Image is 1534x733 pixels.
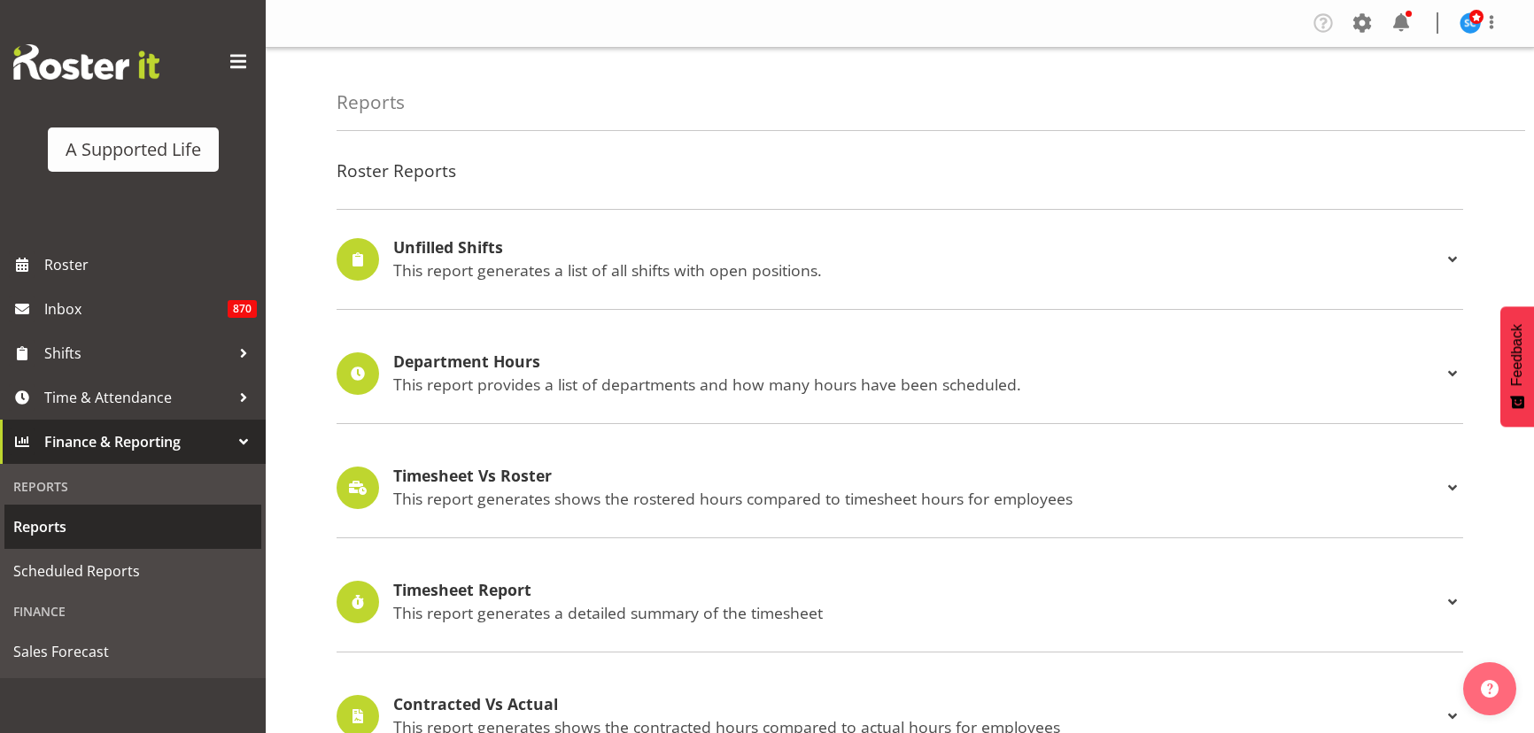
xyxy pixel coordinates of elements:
div: A Supported Life [66,136,201,163]
button: Feedback - Show survey [1500,306,1534,427]
a: Reports [4,505,261,549]
span: Shifts [44,340,230,366]
h4: Unfilled Shifts [393,239,1442,257]
div: Unfilled Shifts This report generates a list of all shifts with open positions. [337,238,1463,281]
p: This report provides a list of departments and how many hours have been scheduled. [393,374,1442,394]
img: help-xxl-2.png [1481,680,1499,698]
span: Roster [44,251,257,278]
h4: Timesheet Vs Roster [393,467,1442,485]
span: Reports [13,513,252,540]
h4: Roster Reports [337,161,1463,181]
h4: Reports [337,92,405,112]
span: Scheduled Reports [13,558,252,584]
img: silke-carter9768.jpg [1460,12,1481,34]
span: Time & Attendance [44,384,230,411]
div: Finance [4,593,261,629]
img: Rosterit website logo [13,44,159,80]
span: 870 [228,300,257,318]
span: Feedback [1509,324,1525,386]
div: Timesheet Vs Roster This report generates shows the rostered hours compared to timesheet hours fo... [337,467,1463,509]
a: Scheduled Reports [4,549,261,593]
p: This report generates a list of all shifts with open positions. [393,260,1442,280]
a: Sales Forecast [4,629,261,674]
div: Reports [4,468,261,505]
span: Inbox [44,296,228,322]
span: Sales Forecast [13,638,252,665]
div: Timesheet Report This report generates a detailed summary of the timesheet [337,581,1463,623]
h4: Timesheet Report [393,582,1442,599]
p: This report generates shows the rostered hours compared to timesheet hours for employees [393,489,1442,508]
h4: Contracted Vs Actual [393,696,1442,714]
div: Department Hours This report provides a list of departments and how many hours have been scheduled. [337,352,1463,395]
p: This report generates a detailed summary of the timesheet [393,603,1442,622]
span: Finance & Reporting [44,428,230,455]
h4: Department Hours [393,353,1442,371]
